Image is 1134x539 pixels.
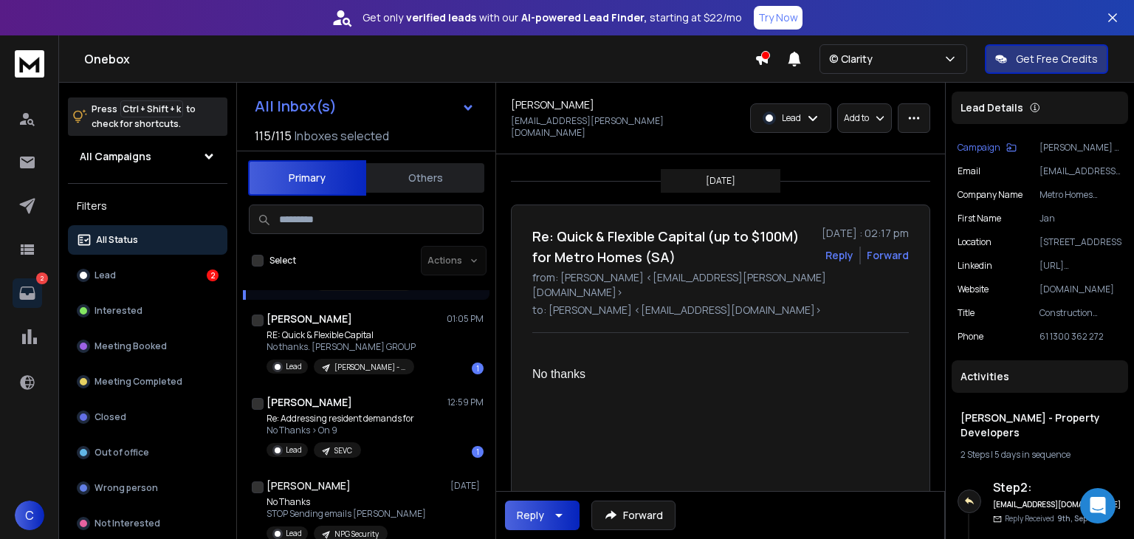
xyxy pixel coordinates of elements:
p: Lead [286,361,302,372]
p: Lead [94,269,116,281]
p: Phone [958,331,983,343]
p: from: [PERSON_NAME] <[EMAIL_ADDRESS][PERSON_NAME][DOMAIN_NAME]> [532,270,909,300]
p: [PERSON_NAME] - Property Developers [334,362,405,373]
p: 61 1300 362 272 [1039,331,1122,343]
p: Closed [94,411,126,423]
p: Jan [1039,213,1122,224]
p: Metro Homes ([GEOGRAPHIC_DATA]) [1039,189,1122,201]
p: website [958,284,989,295]
h6: [EMAIL_ADDRESS][DOMAIN_NAME] [993,499,1122,510]
div: Open Intercom Messenger [1080,488,1116,523]
p: Lead [782,112,801,124]
img: logo [15,50,44,78]
button: Campaign [958,142,1017,154]
span: 2 Steps [961,448,989,461]
button: All Campaigns [68,142,227,171]
p: 2 [36,272,48,284]
h1: All Inbox(s) [255,99,337,114]
p: First Name [958,213,1001,224]
h1: [PERSON_NAME] [511,97,594,112]
p: [PERSON_NAME] - Property Developers [1039,142,1122,154]
span: 9th, Sep [1057,513,1087,523]
a: 2 [13,278,42,308]
div: Activities [952,360,1128,393]
p: Add to [844,112,869,124]
p: All Status [96,234,138,246]
button: Meeting Completed [68,367,227,396]
p: SEVC [334,445,352,456]
button: Reply [505,501,580,530]
p: title [958,307,975,319]
p: Out of office [94,447,149,459]
p: Get only with our starting at $22/mo [362,10,742,25]
h1: [PERSON_NAME] - Property Developers [961,411,1119,440]
button: All Status [68,225,227,255]
button: All Inbox(s) [243,92,487,121]
span: 5 days in sequence [994,448,1071,461]
h3: Inboxes selected [295,127,389,145]
p: Construction Supervisor [1039,307,1122,319]
h1: [PERSON_NAME] [267,478,351,493]
p: Press to check for shortcuts. [92,102,196,131]
p: Lead Details [961,100,1023,115]
p: [DATE] [706,175,735,187]
p: Try Now [758,10,798,25]
p: [DATE] [450,480,484,492]
p: [URL][DOMAIN_NAME][PERSON_NAME] [1039,260,1122,272]
button: Try Now [754,6,803,30]
p: Lead [286,528,302,539]
div: 2 [207,269,219,281]
button: Out of office [68,438,227,467]
p: [EMAIL_ADDRESS][PERSON_NAME][DOMAIN_NAME] [1039,165,1122,177]
button: Interested [68,296,227,326]
h1: [PERSON_NAME] [267,312,352,326]
p: STOP Sending emails [PERSON_NAME] [267,508,426,520]
div: 1 [472,446,484,458]
div: | [961,449,1119,461]
h1: Re: Quick & Flexible Capital (up to $100M) for Metro Homes (SA) [532,226,813,267]
p: 12:59 PM [447,396,484,408]
p: Campaign [958,142,1000,154]
p: Meeting Booked [94,340,167,352]
p: Meeting Completed [94,376,182,388]
button: Get Free Credits [985,44,1108,74]
p: Company Name [958,189,1023,201]
h3: Filters [68,196,227,216]
button: Lead2 [68,261,227,290]
strong: AI-powered Lead Finder, [521,10,647,25]
span: C [15,501,44,530]
span: 115 / 115 [255,127,292,145]
p: © Clarity [829,52,879,66]
h6: Step 2 : [993,478,1122,496]
p: [STREET_ADDRESS] [1039,236,1122,248]
button: Closed [68,402,227,432]
p: Interested [94,305,142,317]
div: 1 [472,363,484,374]
div: No thanks [532,365,897,383]
button: Meeting Booked [68,332,227,361]
p: linkedin [958,260,992,272]
p: RE: Quick & Flexible Capital [267,329,416,341]
div: Forward [867,248,909,263]
p: Email [958,165,980,177]
p: No Thanks [267,496,426,508]
div: Reply [517,508,544,523]
p: Get Free Credits [1016,52,1098,66]
p: [DOMAIN_NAME] [1039,284,1122,295]
strong: verified leads [406,10,476,25]
p: location [958,236,992,248]
p: [EMAIL_ADDRESS][PERSON_NAME][DOMAIN_NAME] [511,115,716,139]
button: Others [366,162,484,194]
p: 01:05 PM [447,313,484,325]
span: Ctrl + Shift + k [120,100,183,117]
p: Not Interested [94,518,160,529]
p: No thanks. [PERSON_NAME] GROUP [267,341,416,353]
button: Forward [591,501,676,530]
h1: [PERSON_NAME] [267,395,352,410]
p: [DATE] : 02:17 pm [822,226,909,241]
button: Wrong person [68,473,227,503]
p: Lead [286,444,302,456]
p: No Thanks > On 9 [267,425,414,436]
p: Wrong person [94,482,158,494]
